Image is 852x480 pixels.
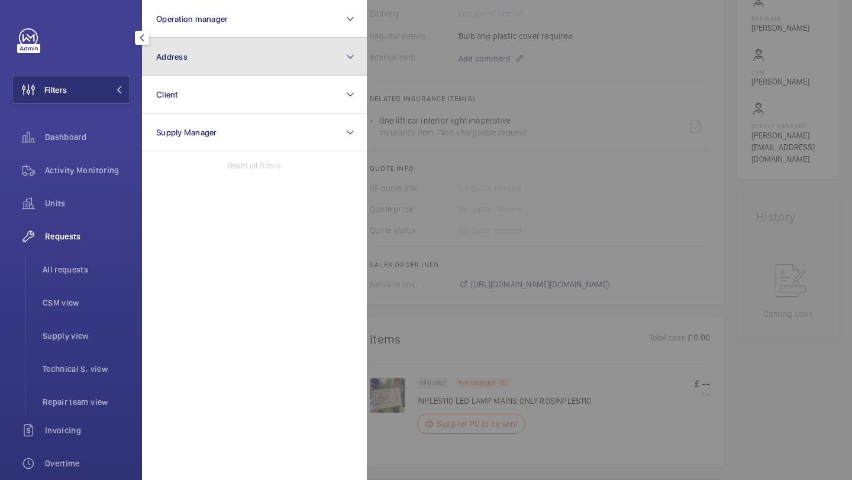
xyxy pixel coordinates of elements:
button: Filters [12,76,130,104]
span: Requests [45,231,130,242]
span: Activity Monitoring [45,164,130,176]
span: CSM view [43,297,130,309]
span: Overtime [45,458,130,469]
span: Supply view [43,330,130,342]
span: All requests [43,264,130,275]
span: Repair team view [43,396,130,408]
span: Technical S. view [43,363,130,375]
span: Filters [44,84,67,96]
span: Units [45,197,130,209]
span: Dashboard [45,131,130,143]
span: Invoicing [45,424,130,436]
